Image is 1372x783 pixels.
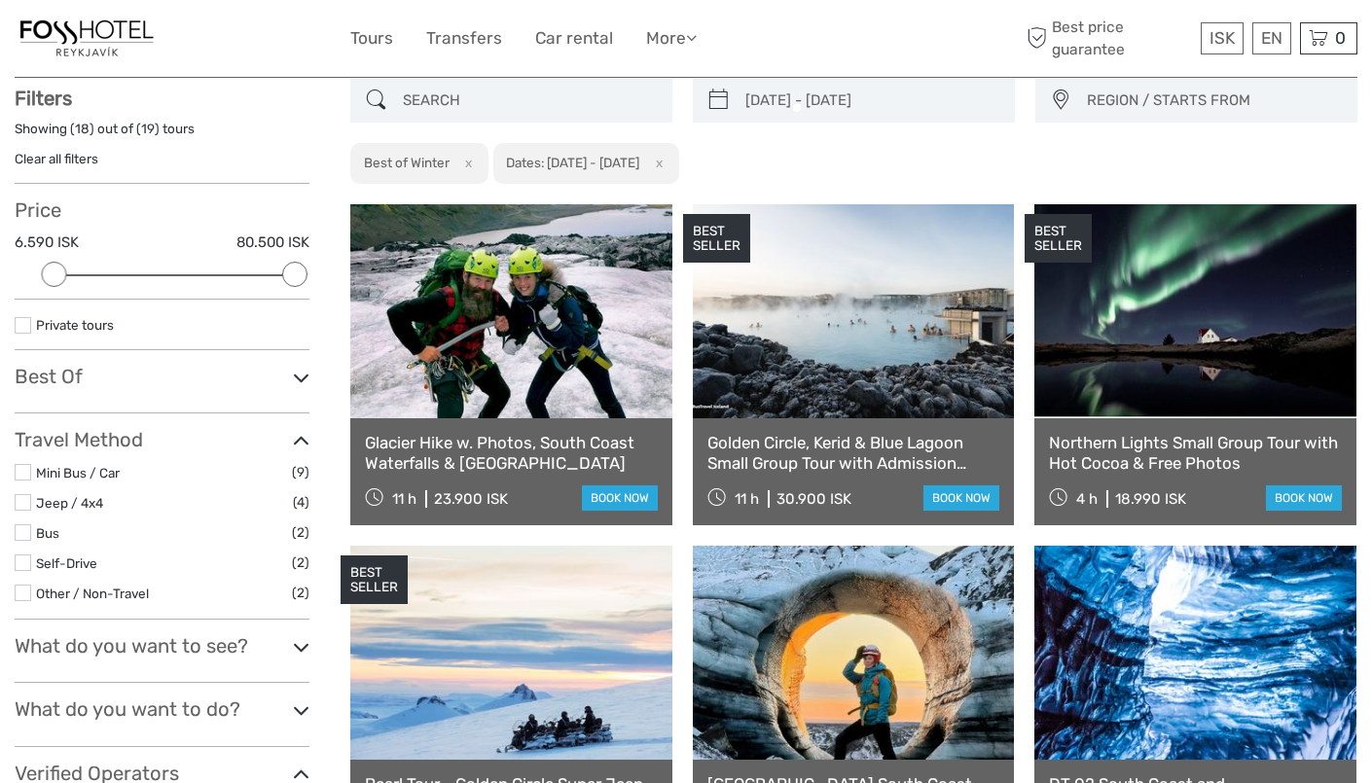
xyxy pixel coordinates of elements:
span: Best price guarantee [1022,17,1196,59]
a: Jeep / 4x4 [36,495,103,511]
h3: What do you want to do? [15,697,309,721]
a: Car rental [535,24,613,53]
span: (9) [292,461,309,483]
input: SEARCH [395,84,663,118]
a: book now [1266,485,1342,511]
span: (2) [292,582,309,604]
label: 18 [75,120,90,138]
span: 0 [1332,28,1349,48]
label: 80.500 ISK [236,232,309,253]
button: x [642,153,668,173]
span: (2) [292,552,309,574]
div: EN [1252,22,1291,54]
h3: Price [15,198,309,222]
h2: Dates: [DATE] - [DATE] [506,155,639,170]
h3: Travel Method [15,428,309,451]
div: 18.990 ISK [1115,490,1186,508]
a: Golden Circle, Kerid & Blue Lagoon Small Group Tour with Admission Ticket [707,433,1000,473]
a: Clear all filters [15,151,98,166]
div: BEST SELLER [1025,214,1092,263]
p: We're away right now. Please check back later! [27,34,220,50]
label: 6.590 ISK [15,232,79,253]
span: 4 h [1076,490,1098,508]
div: 30.900 ISK [776,490,851,508]
a: Glacier Hike w. Photos, South Coast Waterfalls & [GEOGRAPHIC_DATA] [365,433,658,473]
h3: Best Of [15,365,309,388]
a: Mini Bus / Car [36,465,120,480]
span: 11 h [735,490,759,508]
a: Private tours [36,317,114,333]
div: 23.900 ISK [434,490,508,508]
div: BEST SELLER [341,555,408,604]
strong: Filters [15,87,72,110]
button: x [452,153,479,173]
button: Open LiveChat chat widget [224,30,247,53]
input: SELECT DATES [738,84,1005,118]
a: Northern Lights Small Group Tour with Hot Cocoa & Free Photos [1049,433,1342,473]
img: 1357-20722262-a0dc-4fd2-8fc5-b62df901d176_logo_small.jpg [15,15,159,62]
a: book now [582,485,658,511]
a: Transfers [426,24,502,53]
span: (4) [293,491,309,514]
a: Bus [36,525,59,541]
a: Self-Drive [36,555,97,571]
label: 19 [141,120,155,138]
button: REGION / STARTS FROM [1078,85,1348,117]
h2: Best of Winter [364,155,450,170]
span: 11 h [392,490,416,508]
span: (2) [292,521,309,544]
span: ISK [1210,28,1235,48]
a: Tours [350,24,393,53]
h3: What do you want to see? [15,634,309,658]
a: More [646,24,697,53]
a: Other / Non-Travel [36,586,149,601]
div: Showing ( ) out of ( ) tours [15,120,309,150]
a: book now [923,485,999,511]
div: BEST SELLER [683,214,750,263]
